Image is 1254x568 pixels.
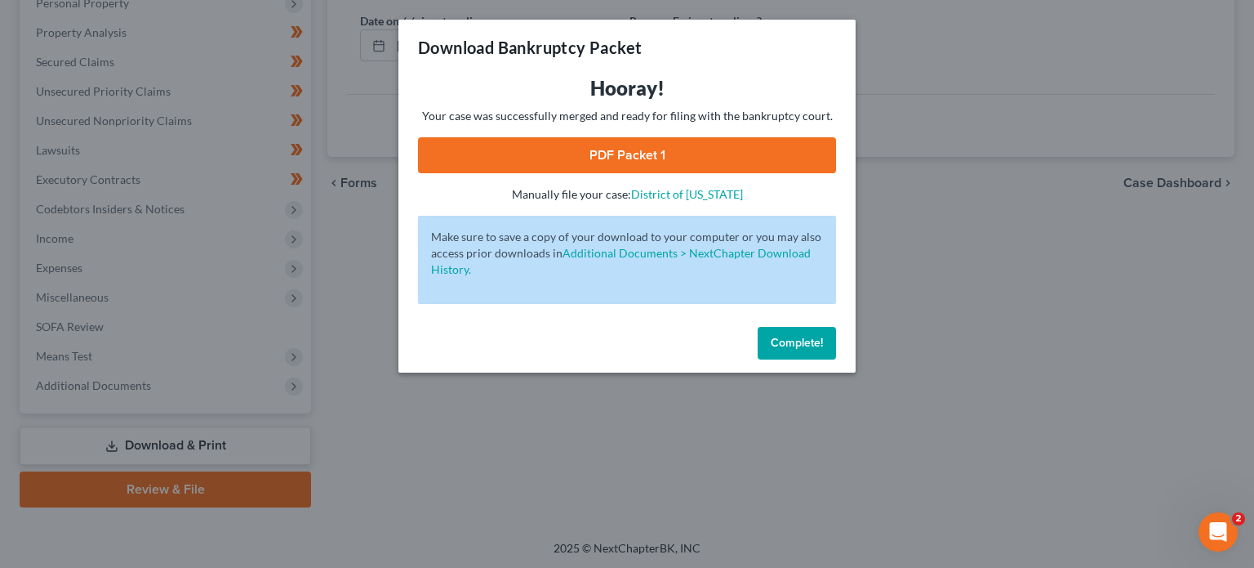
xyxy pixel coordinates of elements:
button: Complete! [758,327,836,360]
a: District of [US_STATE] [631,187,743,201]
h3: Download Bankruptcy Packet [418,36,642,59]
p: Make sure to save a copy of your download to your computer or you may also access prior downloads in [431,229,823,278]
iframe: Intercom live chat [1198,512,1238,552]
a: Additional Documents > NextChapter Download History. [431,246,811,276]
a: PDF Packet 1 [418,137,836,173]
span: 2 [1232,512,1245,526]
span: Complete! [771,336,823,350]
p: Manually file your case: [418,186,836,203]
h3: Hooray! [418,75,836,101]
p: Your case was successfully merged and ready for filing with the bankruptcy court. [418,108,836,124]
